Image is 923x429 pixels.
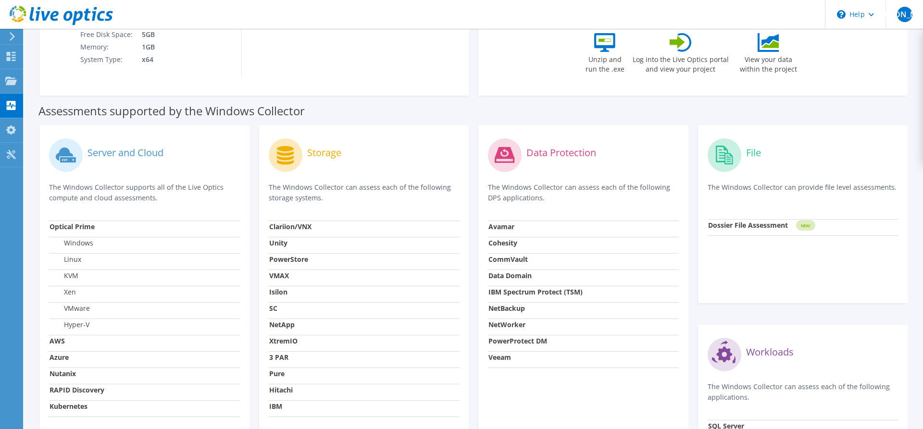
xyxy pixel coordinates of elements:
[50,336,65,345] strong: AWS
[50,222,95,231] strong: Optical Prime
[50,369,76,378] strong: Nutanix
[87,148,163,158] label: Server and Cloud
[50,353,69,362] strong: Azure
[135,53,203,66] td: x64
[269,255,308,264] strong: PowerStore
[269,353,288,362] strong: 3 PAR
[746,148,761,158] label: File
[50,320,89,330] label: Hyper-V
[269,336,298,345] strong: XtremIO
[488,353,511,362] strong: Veeam
[269,369,285,378] strong: Pure
[269,287,287,296] strong: Isilon
[800,223,810,228] tspan: NEW!
[837,10,846,19] svg: \n
[50,238,93,248] label: Windows
[526,148,596,158] label: Data Protection
[135,41,203,53] td: 1GB
[38,106,305,116] label: Assessments supported by the Windows Collector
[734,52,803,74] label: View your data within the project
[80,41,135,53] td: Memory:
[632,52,729,74] label: Log into the Live Optics portal and view your project
[135,28,203,41] td: 5GB
[269,402,282,411] strong: IBM
[50,385,104,394] strong: RAPID Discovery
[488,336,547,345] strong: PowerProtect DM
[897,7,912,22] span: [PERSON_NAME]
[488,182,679,203] p: The Windows Collector can assess each of the following DPS applications.
[269,222,312,231] strong: Clariion/VNX
[307,148,341,158] label: Storage
[488,320,525,329] strong: NetWorker
[746,347,794,357] label: Workloads
[269,320,295,329] strong: NetApp
[583,52,627,74] label: Unzip and run the .exe
[488,255,528,264] strong: CommVault
[708,381,898,403] p: The Windows Collector can assess each of the following applications.
[80,28,135,41] td: Free Disk Space:
[50,271,78,281] label: KVM
[269,182,460,203] p: The Windows Collector can assess each of the following storage systems.
[708,182,898,202] p: The Windows Collector can provide file level assessments.
[50,255,81,264] label: Linux
[488,304,525,313] strong: NetBackup
[269,271,289,280] strong: VMAX
[708,221,788,230] strong: Dossier File Assessment
[80,53,135,66] td: System Type:
[488,271,532,280] strong: Data Domain
[49,182,240,203] p: The Windows Collector supports all of the Live Optics compute and cloud assessments.
[50,402,87,411] strong: Kubernetes
[488,287,583,296] strong: IBM Spectrum Protect (TSM)
[488,222,514,231] strong: Avamar
[488,238,517,247] strong: Cohesity
[269,238,287,247] strong: Unity
[50,304,90,313] label: VMware
[50,287,76,297] label: Xen
[269,385,293,394] strong: Hitachi
[269,304,277,313] strong: SC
